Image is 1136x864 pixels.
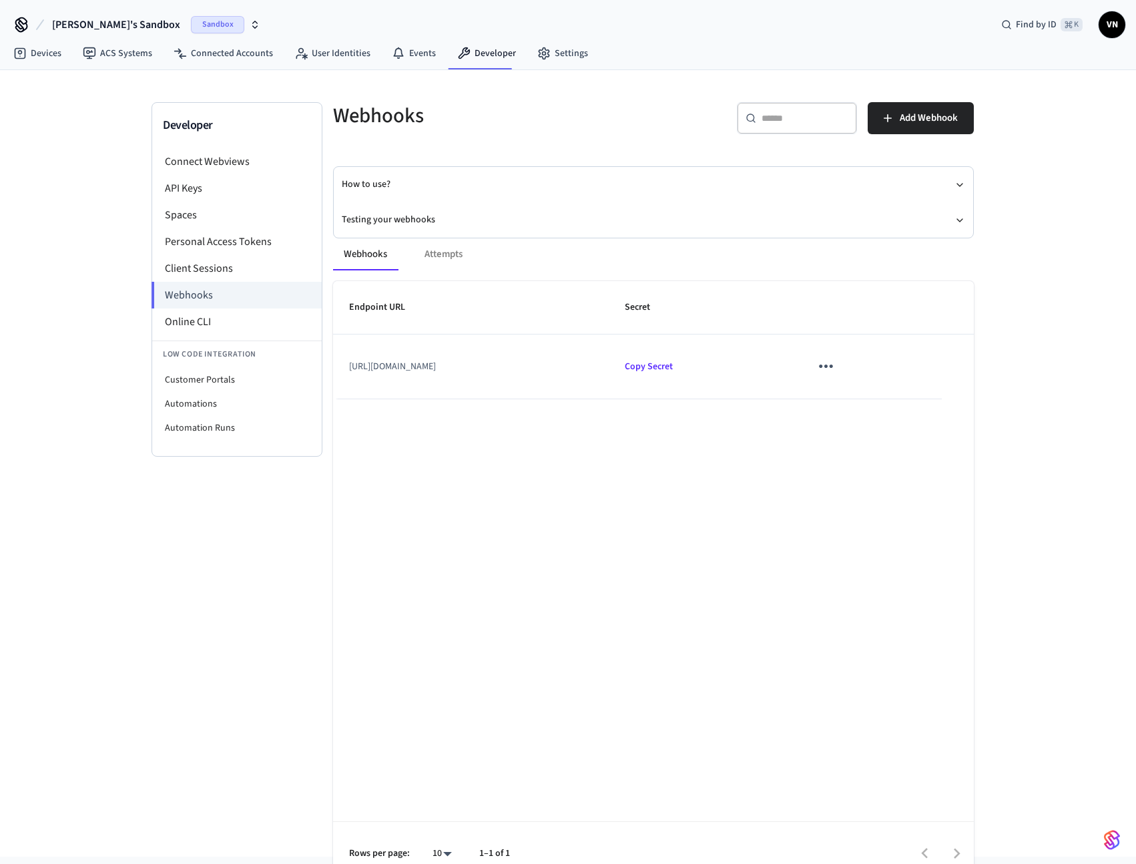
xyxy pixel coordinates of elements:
[72,41,163,65] a: ACS Systems
[191,16,244,33] span: Sandbox
[1016,18,1057,31] span: Find by ID
[990,13,1093,37] div: Find by ID⌘ K
[625,360,673,373] span: Copied!
[163,116,311,135] h3: Developer
[152,175,322,202] li: API Keys
[333,335,609,399] td: [URL][DOMAIN_NAME]
[163,41,284,65] a: Connected Accounts
[152,202,322,228] li: Spaces
[349,847,410,861] p: Rows per page:
[333,281,974,399] table: sticky table
[342,167,965,202] button: How to use?
[152,368,322,392] li: Customer Portals
[900,110,958,127] span: Add Webhook
[284,41,381,65] a: User Identities
[625,297,667,318] span: Secret
[1104,829,1120,851] img: SeamLogoGradient.69752ec5.svg
[152,308,322,335] li: Online CLI
[1100,13,1124,37] span: VN
[152,341,322,368] li: Low Code Integration
[152,255,322,282] li: Client Sessions
[381,41,447,65] a: Events
[342,202,965,238] button: Testing your webhooks
[349,297,422,318] span: Endpoint URL
[152,416,322,440] li: Automation Runs
[152,148,322,175] li: Connect Webviews
[333,238,398,270] button: Webhooks
[152,392,322,416] li: Automations
[868,102,974,134] button: Add Webhook
[3,41,72,65] a: Devices
[152,228,322,255] li: Personal Access Tokens
[52,17,180,33] span: [PERSON_NAME]'s Sandbox
[1099,11,1125,38] button: VN
[333,102,645,130] h5: Webhooks
[333,238,974,270] div: ant example
[479,847,510,861] p: 1–1 of 1
[447,41,527,65] a: Developer
[426,844,458,863] div: 10
[152,282,322,308] li: Webhooks
[1061,18,1083,31] span: ⌘ K
[527,41,599,65] a: Settings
